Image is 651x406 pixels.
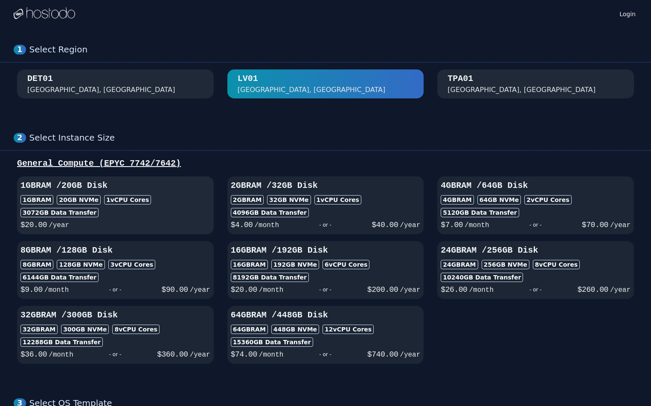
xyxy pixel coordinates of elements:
[494,284,577,296] div: - or -
[259,286,284,294] span: /month
[489,219,582,231] div: - or -
[227,241,424,299] button: 16GBRAM /192GB Disk16GBRAM192GB NVMe6vCPU Cores8192GB Data Transfer$20.00/month- or -$200.00/year
[14,158,637,170] div: General Compute (EPYC 7742/7642)
[400,222,420,229] span: /year
[238,73,258,85] div: LV01
[618,8,637,18] a: Login
[323,260,369,269] div: 6 vCPU Cores
[20,221,47,229] span: $ 20.00
[20,309,210,321] h3: 32GB RAM / 300 GB Disk
[17,306,214,364] button: 32GBRAM /300GB Disk32GBRAM300GB NVMe8vCPU Cores12288GB Data Transfer$36.00/month- or -$360.00/year
[448,73,473,85] div: TPA01
[49,351,73,359] span: /month
[73,348,157,360] div: - or -
[108,260,155,269] div: 3 vCPU Cores
[227,69,424,98] button: LV01 [GEOGRAPHIC_DATA], [GEOGRAPHIC_DATA]
[441,285,467,294] span: $ 26.00
[437,241,634,299] button: 24GBRAM /256GB Disk24GBRAM256GB NVMe8vCPU Cores10240GB Data Transfer$26.00/month- or -$260.00/year
[441,208,519,217] div: 5120 GB Data Transfer
[190,351,210,359] span: /year
[533,260,580,269] div: 8 vCPU Cores
[69,284,161,296] div: - or -
[20,260,53,269] div: 8GB RAM
[323,325,374,334] div: 12 vCPU Cores
[610,286,631,294] span: /year
[20,350,47,359] span: $ 36.00
[271,260,319,269] div: 192 GB NVMe
[231,350,257,359] span: $ 74.00
[524,195,571,204] div: 2 vCPU Cores
[231,260,268,269] div: 16GB RAM
[17,69,214,98] button: DET01 [GEOGRAPHIC_DATA], [GEOGRAPHIC_DATA]
[20,273,99,282] div: 6144 GB Data Transfer
[20,285,43,294] span: $ 9.00
[20,180,210,192] h3: 1GB RAM / 20 GB Disk
[61,325,109,334] div: 300 GB NVMe
[367,350,398,359] span: $ 740.00
[157,350,188,359] span: $ 360.00
[610,222,631,229] span: /year
[227,306,424,364] button: 64GBRAM /448GB Disk64GBRAM448GB NVMe12vCPU Cores15360GB Data Transfer$74.00/month- or -$740.00/year
[14,45,26,55] div: 1
[469,286,494,294] span: /month
[227,176,424,234] button: 2GBRAM /32GB Disk2GBRAM32GB NVMe1vCPU Cores4096GB Data Transfer$4.00/month- or -$40.00/year
[14,7,75,20] img: Logo
[441,260,478,269] div: 24GB RAM
[372,221,398,229] span: $ 40.00
[482,260,529,269] div: 256 GB NVMe
[441,245,631,256] h3: 24GB RAM / 256 GB Disk
[254,222,279,229] span: /month
[437,176,634,234] button: 4GBRAM /64GB Disk4GBRAM64GB NVMe2vCPU Cores5120GB Data Transfer$7.00/month- or -$70.00/year
[441,180,631,192] h3: 4GB RAM / 64 GB Disk
[20,337,103,347] div: 12288 GB Data Transfer
[441,221,463,229] span: $ 7.00
[231,325,268,334] div: 64GB RAM
[231,245,421,256] h3: 16GB RAM / 192 GB Disk
[20,325,58,334] div: 32GB RAM
[271,325,319,334] div: 448 GB NVMe
[17,241,214,299] button: 8GBRAM /128GB Disk8GBRAM128GB NVMe3vCPU Cores6144GB Data Transfer$9.00/month- or -$90.00/year
[104,195,151,204] div: 1 vCPU Cores
[267,195,311,204] div: 32 GB NVMe
[367,285,398,294] span: $ 200.00
[582,221,608,229] span: $ 70.00
[437,69,634,98] button: TPA01 [GEOGRAPHIC_DATA], [GEOGRAPHIC_DATA]
[231,309,421,321] h3: 64GB RAM / 448 GB Disk
[231,273,309,282] div: 8192 GB Data Transfer
[17,176,214,234] button: 1GBRAM /20GB Disk1GBRAM20GB NVMe1vCPU Cores3072GB Data Transfer$20.00/year
[231,221,253,229] span: $ 4.00
[29,132,637,143] div: Select Instance Size
[231,337,313,347] div: 15360 GB Data Transfer
[112,325,159,334] div: 8 vCPU Cores
[49,222,69,229] span: /year
[20,195,53,204] div: 1GB RAM
[231,180,421,192] h3: 2GB RAM / 32 GB Disk
[190,286,210,294] span: /year
[231,195,264,204] div: 2GB RAM
[283,348,367,360] div: - or -
[231,208,309,217] div: 4096 GB Data Transfer
[57,195,101,204] div: 20 GB NVMe
[314,195,361,204] div: 1 vCPU Cores
[400,286,420,294] span: /year
[14,133,26,143] div: 2
[57,260,105,269] div: 128 GB NVMe
[162,285,188,294] span: $ 90.00
[441,273,523,282] div: 10240 GB Data Transfer
[259,351,284,359] span: /month
[441,195,474,204] div: 4GB RAM
[44,286,69,294] span: /month
[27,73,53,85] div: DET01
[400,351,420,359] span: /year
[577,285,608,294] span: $ 260.00
[477,195,521,204] div: 64 GB NVMe
[20,208,99,217] div: 3072 GB Data Transfer
[465,222,489,229] span: /month
[20,245,210,256] h3: 8GB RAM / 128 GB Disk
[279,219,372,231] div: - or -
[29,44,637,55] div: Select Region
[238,85,386,95] div: [GEOGRAPHIC_DATA], [GEOGRAPHIC_DATA]
[448,85,596,95] div: [GEOGRAPHIC_DATA], [GEOGRAPHIC_DATA]
[283,284,367,296] div: - or -
[27,85,175,95] div: [GEOGRAPHIC_DATA], [GEOGRAPHIC_DATA]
